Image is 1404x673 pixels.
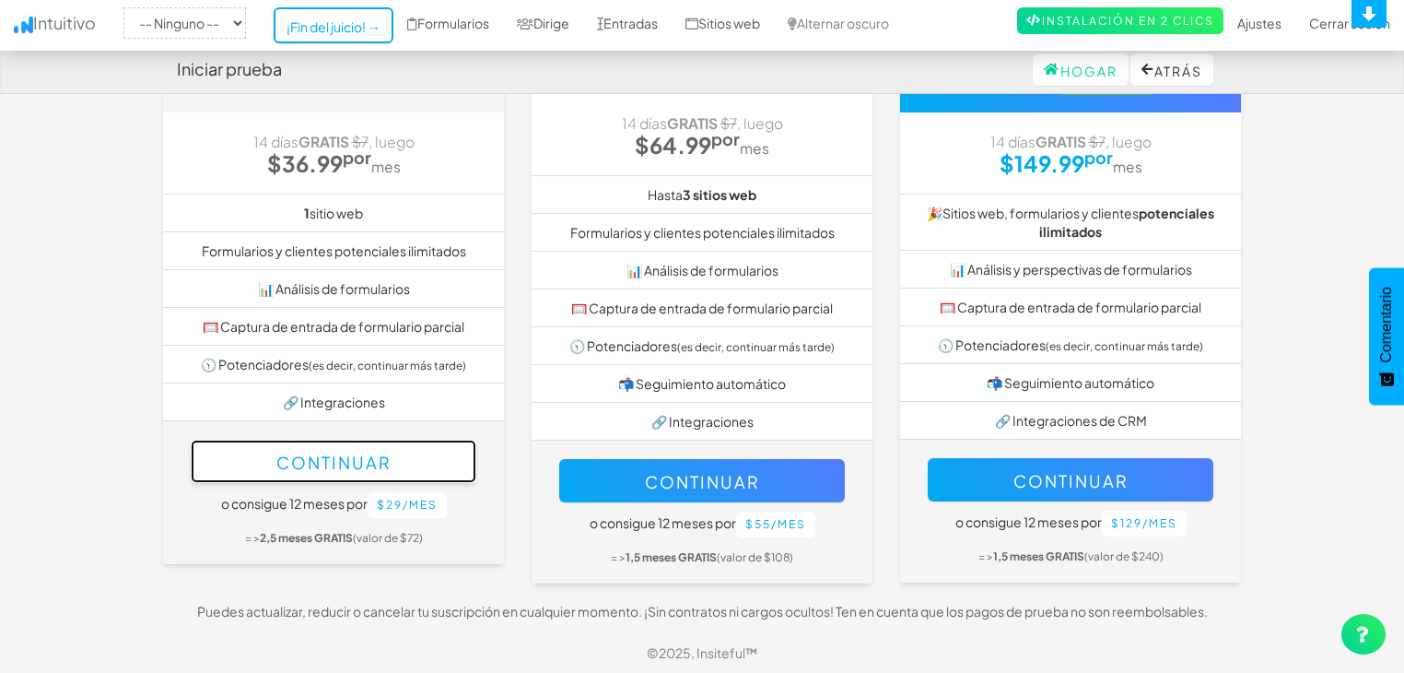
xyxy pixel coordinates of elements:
font: (valor de $240) [1084,549,1164,563]
button: Atrás [1130,53,1213,86]
font: por [343,147,371,168]
font: $29/mes [377,498,438,512]
font: (es decir, continuar más tarde) [677,340,835,354]
font: 3 sitios web [683,186,756,203]
font: 🕥 Potenciadores [938,336,1046,353]
font: 2025, Insiteful™ [659,644,757,661]
font: Alternar oscuro [797,15,889,31]
font: $7 [352,133,369,150]
font: Puedes actualizar, reducir o cancelar tu suscripción en cualquier momento. ¡Sin contratos ni carg... [197,603,1208,620]
font: $64.99 [635,131,711,159]
font: (es decir, continuar más tarde) [309,359,466,372]
button: $29/mes [368,492,447,518]
font: GRATIS [298,133,349,150]
font: Formularios [417,15,489,31]
font: 1,5 meses GRATIS [993,549,1084,563]
font: ¡Fin del juicio! → [287,18,380,35]
a: ¡Fin del juicio! → [274,7,393,43]
font: 📬 Seguimiento automático [987,374,1154,391]
a: Instalación en 2 clics [1017,7,1223,34]
font: Intuitivo [33,12,96,33]
font: Formularios y clientes potenciales ilimitados [570,224,835,241]
font: 1,5 meses GRATIS [626,550,717,564]
font: 🥅 Captura de entrada de formulario parcial [571,300,833,316]
font: Continuar [645,471,760,492]
font: mes [740,139,769,157]
font: 🔗 Integraciones [651,413,754,430]
button: Continuar [559,459,845,502]
font: , luego [1106,133,1152,150]
button: Continuar [191,440,476,483]
font: , luego [737,114,783,132]
font: (es decir, continuar más tarde) [1046,339,1203,353]
font: 🔗 Integraciones de CRM [995,412,1147,429]
font: o consigue 12 meses por [955,514,1102,530]
font: Instalación en 2 clics [1042,14,1214,28]
font: $129/mes [1111,516,1177,530]
font: $7 [1089,133,1106,150]
font: 📊 Análisis y perspectivas de formularios [950,261,1192,277]
font: 14 días [253,133,298,150]
font: Cerrar sesión [1309,15,1390,31]
font: mes [1113,158,1142,175]
font: por [1084,147,1113,168]
font: © [647,644,659,661]
font: por [711,128,740,149]
font: $149.99 [1000,149,1084,177]
font: 📬 Seguimiento automático [618,375,786,392]
font: Sitios web [698,15,760,31]
font: GRATIS [667,114,718,132]
font: 🎉 [927,205,942,221]
font: o consigue 12 meses por [221,495,368,512]
button: $55/mes [736,512,815,537]
font: 🕥 Potenciadores [569,337,677,354]
font: (valor de $108) [717,550,793,564]
font: 14 días [622,114,667,132]
button: Comentarios - Mostrar encuesta [1369,268,1404,406]
font: o consigue 12 meses por [590,514,736,531]
font: Hasta [648,186,683,203]
font: GRATIS [1035,133,1086,150]
font: potenciales ilimitados [1039,205,1214,240]
font: Sitios web, formularios y clientes [942,205,1139,221]
font: 14 días [990,133,1035,150]
font: Atrás [1154,63,1202,79]
font: $55/mes [745,517,806,531]
font: Entradas [603,15,658,31]
button: $129/mes [1102,511,1187,537]
font: $36.99 [267,149,343,177]
font: Comentario [1378,287,1394,363]
font: 📊 Análisis de formularios [626,262,778,278]
font: Continuar [276,452,392,473]
font: 🕥 Potenciadores [201,356,309,372]
a: Hogar [1033,53,1129,86]
font: 🔗 Integraciones [283,394,385,410]
font: = > [245,531,260,545]
font: sitio web [310,205,363,221]
font: (valor de $72) [353,531,423,545]
font: Continuar [1013,470,1129,491]
font: Dirige [533,15,569,31]
font: , luego [369,133,415,150]
font: $7 [720,114,737,132]
font: 1 [304,205,310,221]
font: Ajustes [1237,15,1281,31]
font: Formularios y clientes potenciales ilimitados [202,242,466,259]
font: 🥅 Captura de entrada de formulario parcial [940,299,1201,315]
font: Iniciar prueba [177,58,282,79]
font: Hogar [1060,63,1117,79]
button: Continuar [928,458,1213,502]
font: 📊 Análisis de formularios [258,280,410,297]
font: = > [978,549,993,563]
img: icon.png [14,17,33,33]
font: 🥅 Captura de entrada de formulario parcial [203,318,464,335]
font: 2,5 meses GRATIS [260,531,353,545]
font: mes [371,158,401,175]
font: = > [611,550,626,564]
